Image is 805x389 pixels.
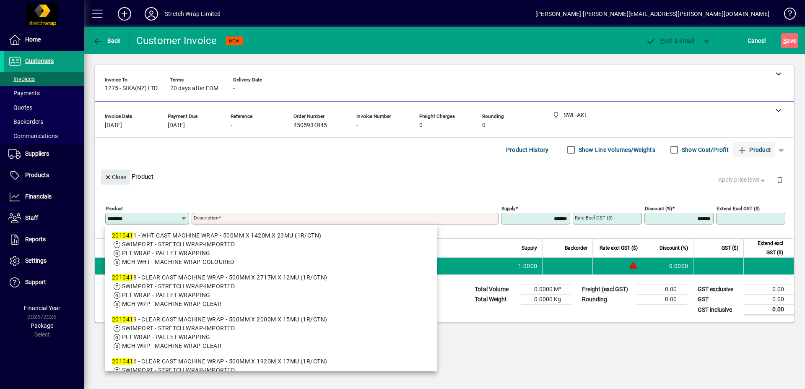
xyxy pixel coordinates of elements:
td: GST [693,295,744,305]
app-page-header-button: Back [84,33,130,48]
div: [PERSON_NAME] [PERSON_NAME][EMAIL_ADDRESS][PERSON_NAME][DOMAIN_NAME] [535,7,769,21]
button: Cancel [745,33,768,48]
mat-option: 2010419 - CLEAR CAST MACHINE WRAP - 500MM X 2000M X 15MU (1R/CTN) [105,312,437,354]
app-page-header-button: Delete [770,176,790,183]
em: 201041 [112,358,133,365]
span: S [783,37,787,44]
div: 8 - CLEAR CAST MACHINE WRAP - 500MM X 2717M X 12MU (1R/CTN) [112,273,430,282]
td: Rounding [578,295,636,305]
a: Backorders [4,115,84,129]
td: GST inclusive [693,305,744,315]
button: Close [101,170,130,185]
app-page-header-button: Close [99,173,132,180]
span: 20 days after EOM [170,85,218,92]
span: SWIMPORT - STRETCH WRAP-IMPORTED [122,367,235,373]
mat-label: Discount (%) [645,206,672,211]
span: Package [31,322,53,329]
span: Cancel [748,34,766,47]
mat-label: Supply [501,206,515,211]
em: 201041 [112,274,133,281]
span: Settings [25,257,47,264]
a: Knowledge Base [778,2,795,29]
span: MCH WRP - MACHINE WRAP-CLEAR [122,342,221,349]
span: Suppliers [25,150,49,157]
span: - [231,122,232,129]
span: PLT WRAP - PALLET WRAPPING [122,292,210,298]
td: 0.0000 Kg [521,295,571,305]
div: 1 - WHT CAST MACHINE WRAP - 500MM X 1420M X 23MU (1R/CTN) [112,231,430,240]
td: Total Weight [470,295,521,305]
span: Reports [25,236,46,243]
td: 0.00 [744,295,794,305]
span: Discount (%) [660,243,688,253]
span: PLT WRAP - PALLET WRAPPING [122,334,210,340]
span: Extend excl GST ($) [749,239,783,257]
td: 0.00 [744,305,794,315]
label: Show Line Volumes/Weights [577,146,655,154]
a: Reports [4,229,84,250]
div: 9 - CLEAR CAST MACHINE WRAP - 500MM X 2000M X 15MU (1R/CTN) [112,315,430,324]
span: ave [783,34,796,47]
button: Delete [770,170,790,190]
span: Financial Year [24,305,60,311]
td: Freight (excl GST) [578,285,636,295]
span: ost & Email [646,37,694,44]
button: Apply price level [715,172,770,188]
label: Show Cost/Profit [680,146,729,154]
span: Financials [25,193,52,200]
span: SWIMPORT - STRETCH WRAP-IMPORTED [122,283,235,290]
td: 0.00 [636,285,687,295]
a: Communications [4,129,84,143]
span: [DATE] [168,122,185,129]
span: 1.0000 [518,262,538,270]
a: Invoices [4,72,84,86]
span: SWIMPORT - STRETCH WRAP-IMPORTED [122,325,235,332]
button: Save [781,33,798,48]
span: - [233,85,235,92]
span: Support [25,279,46,285]
td: Total Volume [470,285,521,295]
mat-option: 2010418 - CLEAR CAST MACHINE WRAP - 500MM X 2717M X 12MU (1R/CTN) [105,270,437,312]
span: 0 [419,122,423,129]
a: Products [4,165,84,186]
em: 201041 [112,232,133,239]
span: MCH WHT - MACHINE WRAP-COLOURED [122,258,234,265]
span: Product History [506,143,549,157]
td: GST exclusive [693,285,744,295]
a: Support [4,272,84,293]
mat-option: 2010411 - WHT CAST MACHINE WRAP - 500MM X 1420M X 23MU (1R/CTN) [105,228,437,270]
span: P [660,37,664,44]
button: Add [111,6,138,21]
em: 201041 [112,316,133,323]
span: NEW [229,38,239,44]
mat-label: Description [194,215,218,221]
a: Financials [4,186,84,207]
a: Staff [4,208,84,229]
span: Supply [522,243,537,253]
span: Apply price level [718,175,767,184]
div: Stretch Wrap Limited [165,7,221,21]
span: - [356,122,358,129]
span: 0 [482,122,486,129]
td: 0.00 [744,285,794,295]
span: 4505934845 [293,122,327,129]
span: Staff [25,214,38,221]
mat-label: Rate excl GST ($) [575,215,613,221]
button: Product History [503,142,552,157]
span: Quotes [8,104,32,111]
button: Back [91,33,123,48]
span: Communications [8,133,58,139]
div: Product [95,161,794,192]
span: PLT WRAP - PALLET WRAPPING [122,250,210,256]
div: 6 - CLEAR CAST MACHINE WRAP - 500MM X 1920M X 17MU (1R/CTN) [112,357,430,366]
span: Rate excl GST ($) [600,243,638,253]
span: GST ($) [722,243,738,253]
a: Quotes [4,100,84,115]
a: Payments [4,86,84,100]
span: Back [93,37,121,44]
button: Post & Email [641,33,699,48]
span: Products [25,172,49,178]
a: Home [4,29,84,50]
span: Invoices [8,76,35,82]
span: Payments [8,90,40,97]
